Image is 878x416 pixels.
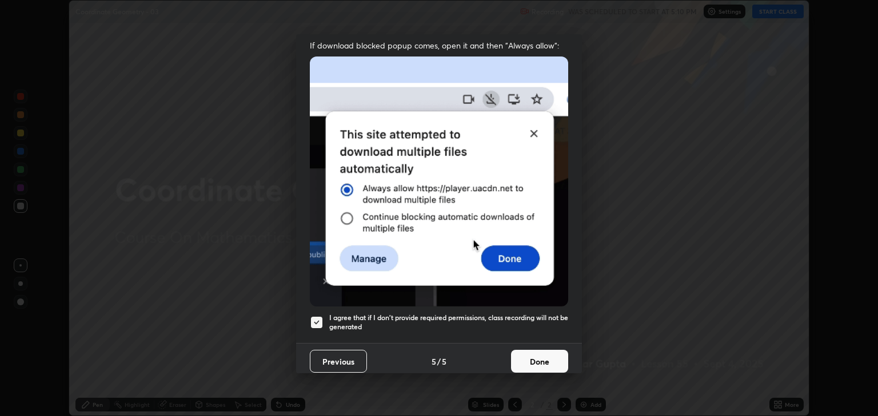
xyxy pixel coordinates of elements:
button: Done [511,350,568,373]
button: Previous [310,350,367,373]
h4: 5 [432,356,436,367]
span: If download blocked popup comes, open it and then "Always allow": [310,40,568,51]
h4: 5 [442,356,446,367]
img: downloads-permission-blocked.gif [310,56,568,306]
h4: / [437,356,441,367]
h5: I agree that if I don't provide required permissions, class recording will not be generated [329,313,568,331]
